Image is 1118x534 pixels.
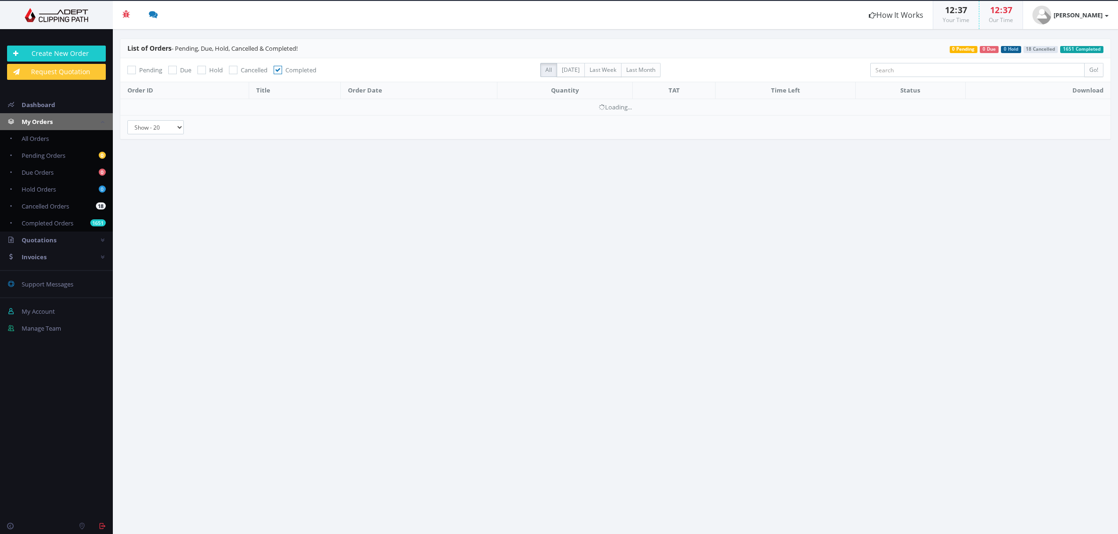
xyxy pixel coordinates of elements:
[120,99,1110,115] td: Loading...
[1032,6,1051,24] img: user_default.jpg
[22,202,69,210] span: Cancelled Orders
[950,46,978,53] span: 0 Pending
[22,236,56,244] span: Quotations
[621,63,661,77] label: Last Month
[22,253,47,261] span: Invoices
[859,1,933,29] a: How It Works
[22,324,61,333] span: Manage Team
[22,185,56,193] span: Hold Orders
[22,117,53,126] span: My Orders
[1000,4,1003,15] span: :
[1003,4,1012,15] span: 37
[965,82,1110,99] th: Download
[127,44,298,53] span: - Pending, Due, Hold, Cancelled & Completed!
[1060,46,1103,53] span: 1651 Completed
[22,134,49,143] span: All Orders
[249,82,341,99] th: Title
[551,86,579,94] span: Quantity
[943,16,969,24] small: Your Time
[1001,46,1021,53] span: 0 Hold
[557,63,585,77] label: [DATE]
[1084,63,1103,77] input: Go!
[99,186,106,193] b: 0
[285,66,316,74] span: Completed
[633,82,716,99] th: TAT
[870,63,1085,77] input: Search
[989,16,1013,24] small: Our Time
[127,44,172,53] span: List of Orders
[855,82,965,99] th: Status
[341,82,497,99] th: Order Date
[954,4,958,15] span: :
[180,66,191,74] span: Due
[1023,1,1118,29] a: [PERSON_NAME]
[22,280,73,288] span: Support Messages
[22,307,55,316] span: My Account
[990,4,1000,15] span: 12
[22,219,73,227] span: Completed Orders
[96,202,106,209] b: 18
[7,46,106,62] a: Create New Order
[945,4,954,15] span: 12
[22,101,55,109] span: Dashboard
[716,82,856,99] th: Time Left
[584,63,622,77] label: Last Week
[209,66,223,74] span: Hold
[99,169,106,176] b: 0
[7,64,106,80] a: Request Quotation
[90,219,106,226] b: 1651
[980,46,999,53] span: 0 Due
[1054,11,1102,19] strong: [PERSON_NAME]
[958,4,967,15] span: 37
[120,82,249,99] th: Order ID
[99,152,106,159] b: 0
[241,66,268,74] span: Cancelled
[7,8,106,22] img: Adept Graphics
[139,66,162,74] span: Pending
[540,63,557,77] label: All
[22,168,54,177] span: Due Orders
[1024,46,1058,53] span: 18 Cancelled
[22,151,65,160] span: Pending Orders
